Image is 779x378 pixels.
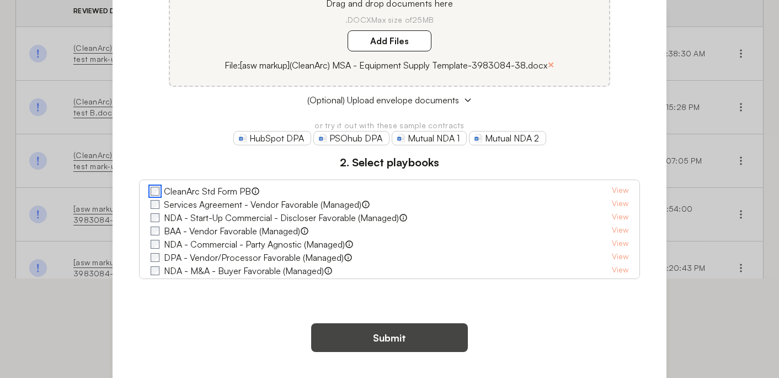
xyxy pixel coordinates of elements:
[164,264,324,277] label: NDA - M&A - Buyer Favorable (Managed)
[547,57,554,72] button: ×
[139,93,641,107] button: (Optional) Upload envelope documents
[225,59,547,72] p: File: [asw markup](CleanArc) MSA - Equipment Supply Template-3983084-38.docx
[313,131,390,145] a: PSOhub DPA
[164,224,300,238] label: BAA - Vendor Favorable (Managed)
[164,185,251,198] label: CleanArc Std Form PB
[139,154,641,171] h3: 2. Select playbooks
[469,131,546,145] a: Mutual NDA 2
[183,14,596,25] p: .DOCX Max size of 25MB
[311,323,468,352] button: Submit
[164,211,399,224] label: NDA - Start-Up Commercial - Discloser Favorable (Managed)
[164,277,415,291] label: Services Agreement - Customer Review of Vendor Form (Market)
[233,131,311,145] a: HubSpot DPA
[164,198,361,211] label: Services Agreement - Vendor Favorable (Managed)
[164,251,344,264] label: DPA - Vendor/Processor Favorable (Managed)
[612,238,628,251] a: View
[612,185,628,198] a: View
[612,264,628,277] a: View
[612,251,628,264] a: View
[139,120,641,131] p: or try it out with these sample contracts
[307,93,459,107] span: (Optional) Upload envelope documents
[612,211,628,224] a: View
[612,224,628,238] a: View
[348,30,431,51] label: Add Files
[392,131,467,145] a: Mutual NDA 1
[612,277,628,291] a: View
[612,198,628,211] a: View
[164,238,345,251] label: NDA - Commercial - Party Agnostic (Managed)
